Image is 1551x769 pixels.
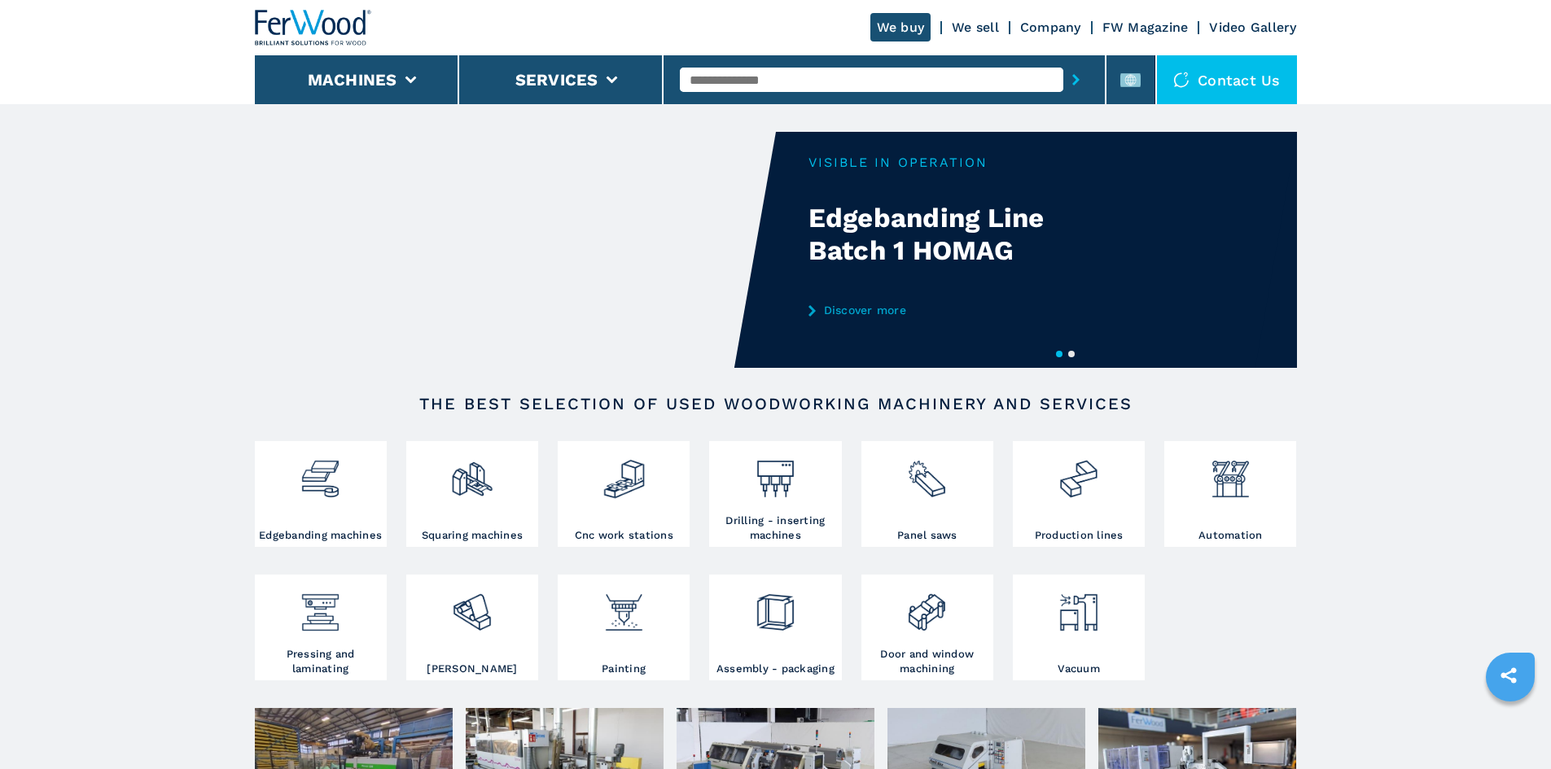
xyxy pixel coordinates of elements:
h3: Edgebanding machines [259,528,382,543]
img: levigatrici_2.png [450,579,493,634]
img: montaggio_imballaggio_2.png [754,579,797,634]
h3: Automation [1198,528,1263,543]
h3: Door and window machining [865,647,989,676]
a: Drilling - inserting machines [709,441,841,547]
h3: Panel saws [897,528,957,543]
h3: Vacuum [1058,662,1100,676]
img: lavorazione_porte_finestre_2.png [905,579,949,634]
a: Automation [1164,441,1296,547]
a: Cnc work stations [558,441,690,547]
a: Video Gallery [1209,20,1296,35]
h3: Production lines [1035,528,1124,543]
h3: Squaring machines [422,528,523,543]
img: automazione.png [1209,445,1252,500]
a: Edgebanding machines [255,441,387,547]
h3: Drilling - inserting machines [713,513,837,543]
a: Vacuum [1013,575,1145,680]
h3: [PERSON_NAME] [427,662,517,676]
a: Squaring machines [406,441,538,547]
h3: Pressing and laminating [259,647,383,676]
iframe: Chat [1482,696,1539,757]
a: Painting [558,575,690,680]
a: [PERSON_NAME] [406,575,538,680]
a: Assembly - packaging [709,575,841,680]
a: Door and window machining [861,575,993,680]
h3: Painting [602,662,646,676]
img: squadratrici_2.png [450,445,493,500]
a: Discover more [808,304,1128,317]
a: Production lines [1013,441,1145,547]
a: FW Magazine [1102,20,1189,35]
img: foratrici_inseritrici_2.png [754,445,797,500]
img: centro_di_lavoro_cnc_2.png [602,445,646,500]
img: Contact us [1173,72,1190,88]
div: Contact us [1157,55,1297,104]
button: 2 [1068,351,1075,357]
img: linee_di_produzione_2.png [1057,445,1100,500]
img: Ferwood [255,10,372,46]
a: We sell [952,20,999,35]
a: Panel saws [861,441,993,547]
button: 1 [1056,351,1062,357]
h3: Assembly - packaging [716,662,835,676]
video: Your browser does not support the video tag. [255,132,776,368]
h2: The best selection of used woodworking machinery and services [307,394,1245,413]
img: sezionatrici_2.png [905,445,949,500]
button: Services [515,70,598,90]
button: submit-button [1063,61,1089,98]
img: bordatrici_1.png [299,445,342,500]
a: sharethis [1488,655,1529,696]
img: aspirazione_1.png [1057,579,1100,634]
a: Company [1020,20,1081,35]
a: Pressing and laminating [255,575,387,680]
button: Machines [308,70,397,90]
img: pressa-strettoia.png [299,579,342,634]
h3: Cnc work stations [575,528,673,543]
img: verniciatura_1.png [602,579,646,634]
a: We buy [870,13,931,42]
